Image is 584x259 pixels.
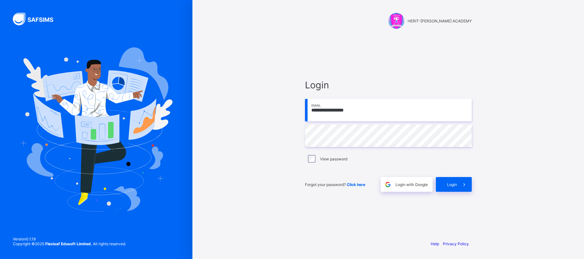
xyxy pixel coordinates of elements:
span: Login [305,79,472,91]
img: Hero Image [20,47,173,211]
img: SAFSIMS Logo [13,13,61,25]
img: google.396cfc9801f0270233282035f929180a.svg [384,181,392,188]
a: Help [431,241,439,246]
strong: Flexisaf Edusoft Limited. [45,241,92,246]
span: Version 0.1.19 [13,237,126,241]
label: View password [320,157,347,161]
span: Login with Google [395,182,428,187]
span: Login [447,182,457,187]
span: Forgot your password? [305,182,365,187]
span: Copyright © 2025 All rights reserved. [13,241,126,246]
a: Privacy Policy [443,241,469,246]
span: HERIT-[PERSON_NAME] ACADEMY [408,19,472,23]
a: Click here [347,182,365,187]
